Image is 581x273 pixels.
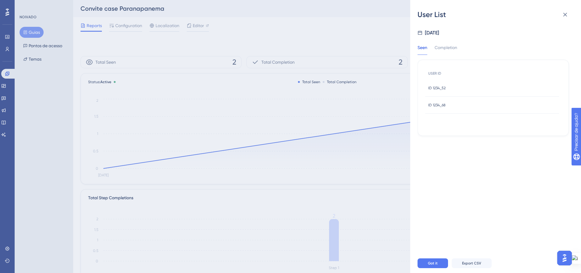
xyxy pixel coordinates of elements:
[428,261,438,266] span: Got it
[425,29,439,37] div: [DATE]
[428,71,441,76] span: USER ID
[462,261,481,266] span: Export CSV
[555,249,574,267] iframe: Iniciador do Assistente de IA do UserGuiding
[14,3,52,7] font: Precisar de ajuda?
[418,44,427,55] div: Seen
[452,258,492,268] button: Export CSV
[418,10,574,19] div: User List
[428,86,446,90] span: ID 1234_52
[435,44,457,55] div: Completion
[428,103,446,108] span: ID 1234_68
[418,258,448,268] button: Got it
